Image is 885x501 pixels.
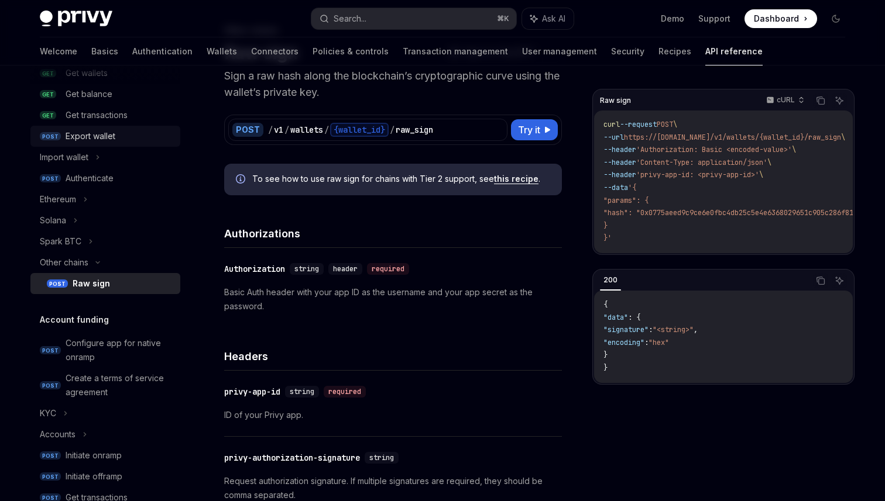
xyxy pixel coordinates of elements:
span: --header [603,170,636,179]
span: --request [620,120,657,129]
a: User management [522,37,597,65]
button: Try it [511,119,558,140]
button: Copy the contents from the code block [813,93,828,108]
a: POSTExport wallet [30,126,180,147]
h4: Authorizations [224,226,562,241]
span: --header [603,145,636,154]
button: Copy the contents from the code block [813,273,828,288]
div: required [367,263,409,275]
div: Configure app for native onramp [66,336,173,364]
div: Spark BTC [40,234,81,248]
span: 'privy-app-id: <privy-app-id>' [636,170,759,179]
div: / [268,124,273,136]
a: GETGet balance [30,84,180,105]
div: Export wallet [66,129,115,143]
span: \ [767,158,771,167]
span: "<string>" [653,325,694,334]
span: : [649,325,653,334]
div: privy-authorization-signature [224,452,360,464]
span: : { [628,313,640,322]
span: Dashboard [754,13,799,25]
span: { [603,300,608,309]
span: Ask AI [542,13,565,25]
div: Search... [334,12,366,26]
div: Get balance [66,87,112,101]
a: POSTConfigure app for native onramp [30,333,180,368]
div: / [390,124,395,136]
span: https://[DOMAIN_NAME]/v1/wallets/{wallet_id}/raw_sign [624,133,841,142]
div: POST [232,123,263,137]
span: 'Content-Type: application/json' [636,158,767,167]
span: \ [792,145,796,154]
a: POSTInitiate onramp [30,445,180,466]
span: POST [40,346,61,355]
span: POST [40,132,61,141]
span: POST [40,381,61,390]
span: "hex" [649,338,669,347]
div: Solana [40,213,66,227]
div: / [284,124,289,136]
h4: Headers [224,348,562,364]
a: Transaction management [403,37,508,65]
span: "data" [603,313,628,322]
span: header [333,264,358,274]
span: To see how to use raw sign for chains with Tier 2 support, see . [252,173,550,185]
div: Initiate offramp [66,469,122,483]
p: cURL [777,95,795,105]
span: 'Authorization: Basic <encoded-value>' [636,145,792,154]
span: "encoding" [603,338,644,347]
span: "params": { [603,196,649,205]
span: POST [40,174,61,183]
p: Sign a raw hash along the blockchain’s cryptographic curve using the wallet’s private key. [224,68,562,101]
div: Other chains [40,255,88,269]
a: GETGet transactions [30,105,180,126]
p: Basic Auth header with your app ID as the username and your app secret as the password. [224,285,562,313]
div: Authenticate [66,171,114,185]
span: } [603,221,608,230]
h5: Account funding [40,313,109,327]
span: '{ [628,183,636,192]
div: Authorization [224,263,285,275]
button: Search...⌘K [311,8,516,29]
a: Authentication [132,37,193,65]
a: Support [698,13,730,25]
div: KYC [40,406,56,420]
a: this recipe [494,174,538,184]
span: string [290,387,314,396]
span: GET [40,111,56,120]
a: API reference [705,37,763,65]
p: ID of your Privy app. [224,408,562,422]
span: --header [603,158,636,167]
button: cURL [760,91,809,110]
a: Basics [91,37,118,65]
svg: Info [236,174,248,186]
span: } [603,363,608,372]
a: Dashboard [745,9,817,28]
div: Raw sign [73,277,110,291]
div: 200 [600,273,621,287]
div: Ethereum [40,192,76,206]
div: required [324,386,366,398]
span: "signature" [603,325,649,334]
span: \ [673,120,677,129]
div: Get transactions [66,108,128,122]
div: v1 [274,124,283,136]
button: Ask AI [832,93,847,108]
span: curl [603,120,620,129]
span: GET [40,90,56,99]
span: }' [603,233,612,243]
div: Import wallet [40,150,88,164]
span: --data [603,183,628,192]
a: POSTRaw sign [30,273,180,294]
span: --url [603,133,624,142]
a: Welcome [40,37,77,65]
span: POST [657,120,673,129]
span: \ [759,170,763,179]
span: Raw sign [600,96,631,105]
button: Toggle dark mode [826,9,845,28]
a: Security [611,37,644,65]
a: Policies & controls [313,37,389,65]
span: Try it [518,123,540,137]
span: POST [40,451,61,460]
span: , [694,325,698,334]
